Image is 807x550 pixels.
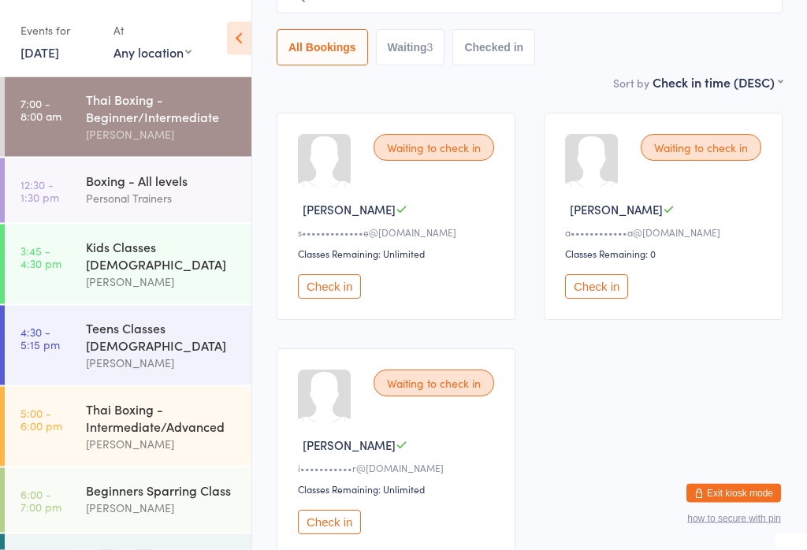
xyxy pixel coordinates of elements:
[641,135,761,162] div: Waiting to check in
[86,319,238,354] div: Teens Classes [DEMOGRAPHIC_DATA]
[298,226,499,240] div: s•••••••••••••e@[DOMAIN_NAME]
[374,370,494,397] div: Waiting to check in
[565,226,766,240] div: a••••••••••••a@[DOMAIN_NAME]
[86,189,238,207] div: Personal Trainers
[20,43,59,61] a: [DATE]
[20,407,62,432] time: 5:00 - 6:00 pm
[298,462,499,475] div: i•••••••••••r@[DOMAIN_NAME]
[86,238,238,273] div: Kids Classes [DEMOGRAPHIC_DATA]
[452,30,535,66] button: Checked in
[86,172,238,189] div: Boxing - All levels
[86,91,238,125] div: Thai Boxing - Beginner/Intermediate
[86,125,238,143] div: [PERSON_NAME]
[20,178,59,203] time: 12:30 - 1:30 pm
[686,484,781,503] button: Exit kiosk mode
[86,499,238,517] div: [PERSON_NAME]
[303,202,396,218] span: [PERSON_NAME]
[5,77,251,157] a: 7:00 -8:00 amThai Boxing - Beginner/Intermediate[PERSON_NAME]
[113,43,192,61] div: Any location
[86,435,238,453] div: [PERSON_NAME]
[20,488,61,513] time: 6:00 - 7:00 pm
[613,76,649,91] label: Sort by
[20,97,61,122] time: 7:00 - 8:00 am
[298,483,499,496] div: Classes Remaining: Unlimited
[277,30,368,66] button: All Bookings
[20,244,61,269] time: 3:45 - 4:30 pm
[5,387,251,466] a: 5:00 -6:00 pmThai Boxing - Intermediate/Advanced[PERSON_NAME]
[653,74,783,91] div: Check in time (DESC)
[86,400,238,435] div: Thai Boxing - Intermediate/Advanced
[86,354,238,372] div: [PERSON_NAME]
[5,225,251,304] a: 3:45 -4:30 pmKids Classes [DEMOGRAPHIC_DATA][PERSON_NAME]
[376,30,445,66] button: Waiting3
[5,468,251,533] a: 6:00 -7:00 pmBeginners Sparring Class[PERSON_NAME]
[565,247,766,261] div: Classes Remaining: 0
[298,275,361,299] button: Check in
[5,306,251,385] a: 4:30 -5:15 pmTeens Classes [DEMOGRAPHIC_DATA][PERSON_NAME]
[570,202,663,218] span: [PERSON_NAME]
[374,135,494,162] div: Waiting to check in
[113,17,192,43] div: At
[298,247,499,261] div: Classes Remaining: Unlimited
[20,17,98,43] div: Events for
[687,513,781,524] button: how to secure with pin
[303,437,396,454] span: [PERSON_NAME]
[20,325,60,351] time: 4:30 - 5:15 pm
[86,273,238,291] div: [PERSON_NAME]
[565,275,628,299] button: Check in
[298,511,361,535] button: Check in
[5,158,251,223] a: 12:30 -1:30 pmBoxing - All levelsPersonal Trainers
[427,42,433,54] div: 3
[86,481,238,499] div: Beginners Sparring Class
